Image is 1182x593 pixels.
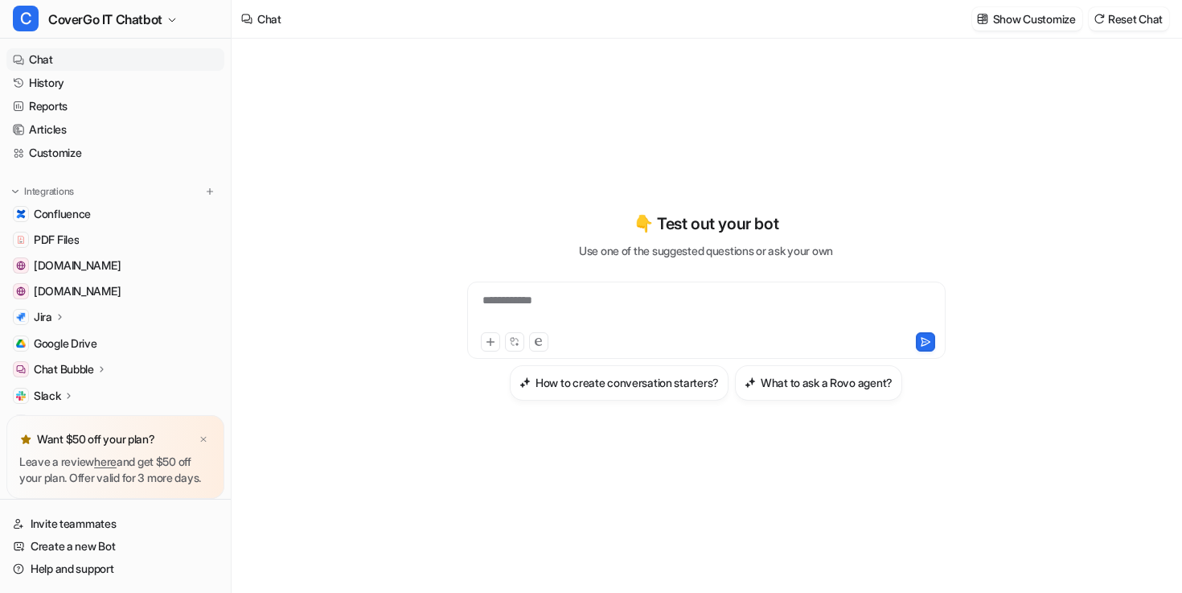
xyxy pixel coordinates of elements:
[6,118,224,141] a: Articles
[10,186,21,197] img: expand menu
[6,72,224,94] a: History
[16,391,26,401] img: Slack
[993,10,1076,27] p: Show Customize
[634,212,778,236] p: 👇 Test out your bot
[34,309,52,325] p: Jira
[34,361,94,377] p: Chat Bubble
[745,377,756,389] img: What to ask a Rovo agent?
[34,206,91,222] span: Confluence
[579,242,833,259] p: Use one of the suggested questions or ask your own
[37,431,155,447] p: Want $50 off your plan?
[16,235,26,245] img: PDF Files
[1089,7,1169,31] button: Reset Chat
[199,434,208,445] img: x
[972,7,1082,31] button: Show Customize
[34,257,121,274] span: [DOMAIN_NAME]
[16,364,26,374] img: Chat Bubble
[257,10,281,27] div: Chat
[1094,13,1105,25] img: reset
[510,365,728,401] button: How to create conversation starters?How to create conversation starters?
[19,454,211,486] p: Leave a review and get $50 off your plan. Offer valid for 3 more days.
[34,336,97,352] span: Google Drive
[519,377,531,389] img: How to create conversation starters?
[16,209,26,219] img: Confluence
[6,280,224,303] a: support.atlassian.com[DOMAIN_NAME]
[6,183,79,200] button: Integrations
[34,283,121,299] span: [DOMAIN_NAME]
[48,8,162,31] span: CoverGo IT Chatbot
[34,388,61,404] p: Slack
[6,203,224,225] a: ConfluenceConfluence
[16,286,26,296] img: support.atlassian.com
[6,332,224,355] a: Google DriveGoogle Drive
[16,312,26,322] img: Jira
[19,433,32,446] img: star
[6,558,224,580] a: Help and support
[977,13,988,25] img: customize
[6,254,224,277] a: community.atlassian.com[DOMAIN_NAME]
[6,535,224,558] a: Create a new Bot
[204,186,215,197] img: menu_add.svg
[536,374,719,391] h3: How to create conversation starters?
[735,365,902,401] button: What to ask a Rovo agent?What to ask a Rovo agent?
[16,261,26,270] img: community.atlassian.com
[6,142,224,164] a: Customize
[34,232,79,248] span: PDF Files
[6,95,224,117] a: Reports
[94,455,117,468] a: here
[13,414,29,430] img: explore all integrations
[6,513,224,535] a: Invite teammates
[6,48,224,71] a: Chat
[13,6,39,31] span: C
[24,185,74,198] p: Integrations
[34,410,218,435] span: Explore all integrations
[16,339,26,348] img: Google Drive
[6,229,224,251] a: PDF FilesPDF Files
[761,374,893,391] h3: What to ask a Rovo agent?
[6,411,224,434] a: Explore all integrations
